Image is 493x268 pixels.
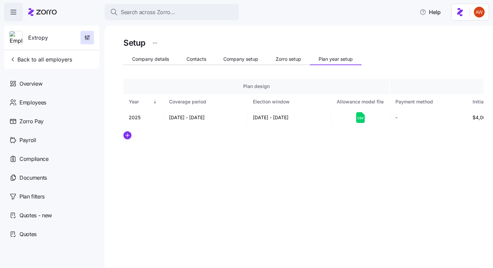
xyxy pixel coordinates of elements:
[132,57,169,61] span: Company details
[4,149,99,168] a: Compliance
[4,187,99,206] a: Plan filters
[248,109,331,126] td: [DATE] - [DATE]
[123,131,131,139] svg: add icon
[4,74,99,93] a: Overview
[19,80,42,88] span: Overview
[186,57,206,61] span: Contacts
[123,38,146,48] h1: Setup
[19,136,36,144] span: Payroll
[4,112,99,131] a: Zorro Pay
[4,131,99,149] a: Payroll
[19,174,47,182] span: Documents
[19,98,46,107] span: Employees
[414,5,446,19] button: Help
[9,55,72,63] span: Back to all employers
[19,211,52,220] span: Quotes - new
[10,31,22,45] img: Employer logo
[129,83,384,90] div: Plan design
[390,109,467,126] td: -
[4,93,99,112] a: Employees
[319,57,353,61] span: Plan year setup
[19,155,49,163] span: Compliance
[169,98,241,105] div: Coverage period
[121,8,175,16] span: Search across Zorro...
[129,98,152,105] div: Year
[153,99,157,104] div: Sorted descending
[253,98,325,105] div: Election window
[4,168,99,187] a: Documents
[123,94,164,109] th: YearSorted descending
[337,98,384,105] div: Allowance model file
[123,109,164,126] td: 2025
[7,53,75,66] button: Back to all employers
[276,57,301,61] span: Zorro setup
[4,206,99,225] a: Quotes - new
[19,117,44,126] span: Zorro Pay
[19,192,45,201] span: Plan filters
[395,98,461,105] div: Payment method
[420,8,441,16] span: Help
[164,109,248,126] td: [DATE] - [DATE]
[105,4,239,20] button: Search across Zorro...
[28,34,48,42] span: Extropy
[474,7,485,17] img: 3c671664b44671044fa8929adf5007c6
[4,225,99,243] a: Quotes
[223,57,258,61] span: Company setup
[19,230,37,238] span: Quotes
